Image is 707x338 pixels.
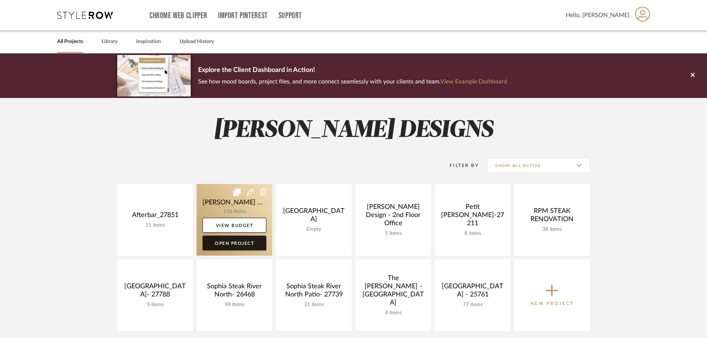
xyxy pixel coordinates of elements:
[218,13,268,19] a: Import Pinterest
[123,302,187,308] div: 5 items
[440,162,479,169] div: Filter By
[203,282,266,302] div: Sophia Steak River North- 26468
[282,226,346,233] div: Empty
[530,300,574,307] p: New Project
[203,218,266,233] a: View Budget
[361,310,425,316] div: 4 items
[441,230,504,237] div: 8 items
[361,230,425,237] div: 5 items
[361,274,425,310] div: The [PERSON_NAME] - [GEOGRAPHIC_DATA]
[440,79,507,85] a: View Example Dashboard
[180,37,214,47] a: Upload History
[57,37,83,47] a: All Projects
[520,207,584,226] div: RPM STEAK RENOVATION
[282,282,346,302] div: Sophia Steak River North Patio- 27739
[566,11,629,20] span: Hello, [PERSON_NAME]
[441,302,504,308] div: 77 items
[86,117,621,144] h2: [PERSON_NAME] DESIGNS
[102,37,118,47] a: Library
[117,55,191,96] img: d5d033c5-7b12-40c2-a960-1ecee1989c38.png
[123,222,187,229] div: 15 items
[361,203,425,230] div: [PERSON_NAME] Design - 2nd Floor Office
[282,302,346,308] div: 31 items
[198,76,507,87] p: See how mood boards, project files, and more connect seamlessly with your clients and team.
[520,226,584,233] div: 38 items
[441,282,504,302] div: [GEOGRAPHIC_DATA] - 25761
[149,13,207,19] a: Chrome Web Clipper
[123,211,187,222] div: Afterbar_27851
[282,207,346,226] div: [GEOGRAPHIC_DATA]
[123,282,187,302] div: [GEOGRAPHIC_DATA]- 27788
[203,236,266,250] a: Open Project
[279,13,302,19] a: Support
[441,203,504,230] div: Petit [PERSON_NAME]-27211
[514,259,590,331] button: New Project
[198,65,507,76] p: Explore the Client Dashboard in Action!
[203,302,266,308] div: 98 items
[136,37,161,47] a: Inspiration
